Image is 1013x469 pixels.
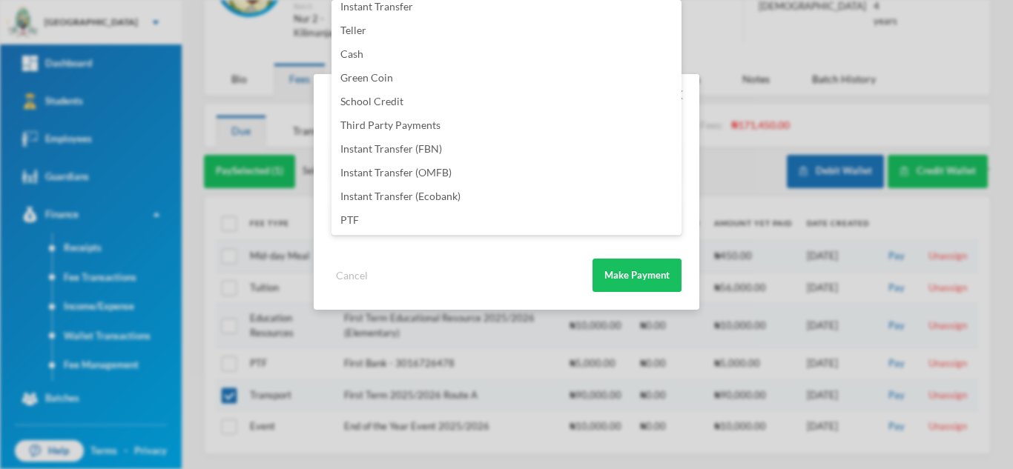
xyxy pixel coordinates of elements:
[340,213,359,226] span: PTF
[340,190,461,202] span: Instant Transfer (Ecobank)
[593,259,682,292] button: Make Payment
[340,142,442,155] span: Instant Transfer (FBN)
[340,166,452,179] span: Instant Transfer (OMFB)
[340,119,440,131] span: Third Party Payments
[340,24,366,36] span: Teller
[340,47,363,60] span: Cash
[340,71,393,84] span: Green Coin
[340,95,403,107] span: School Credit
[331,267,372,284] button: Cancel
